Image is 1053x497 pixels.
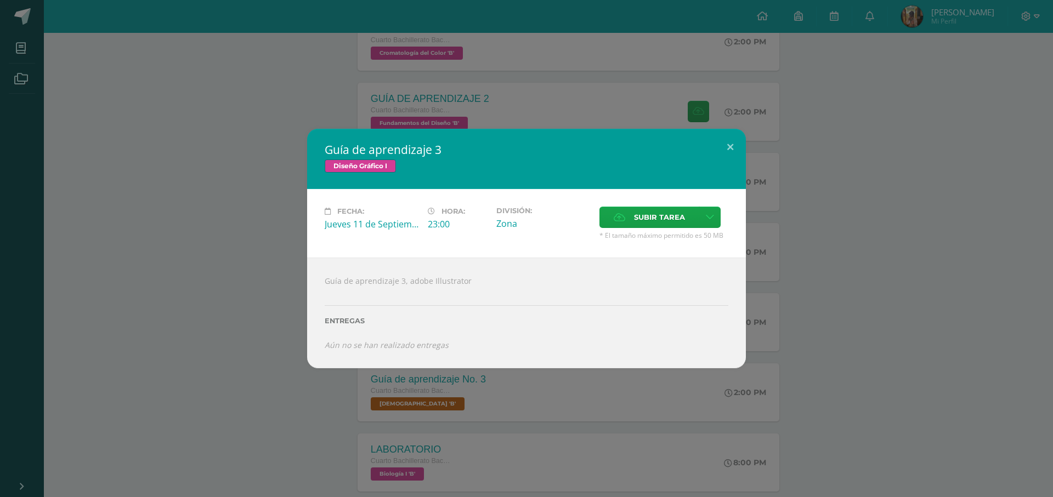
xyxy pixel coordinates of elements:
[441,207,465,215] span: Hora:
[325,317,728,325] label: Entregas
[325,340,449,350] i: Aún no se han realizado entregas
[325,142,728,157] h2: Guía de aprendizaje 3
[496,218,591,230] div: Zona
[325,218,419,230] div: Jueves 11 de Septiembre
[428,218,488,230] div: 23:00
[337,207,364,215] span: Fecha:
[715,129,746,166] button: Close (Esc)
[634,207,685,227] span: Subir tarea
[496,207,591,215] label: División:
[307,258,746,368] div: Guía de aprendizaje 3, adobe Illustrator
[599,231,728,240] span: * El tamaño máximo permitido es 50 MB
[325,159,396,173] span: Diseño Gráfico I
